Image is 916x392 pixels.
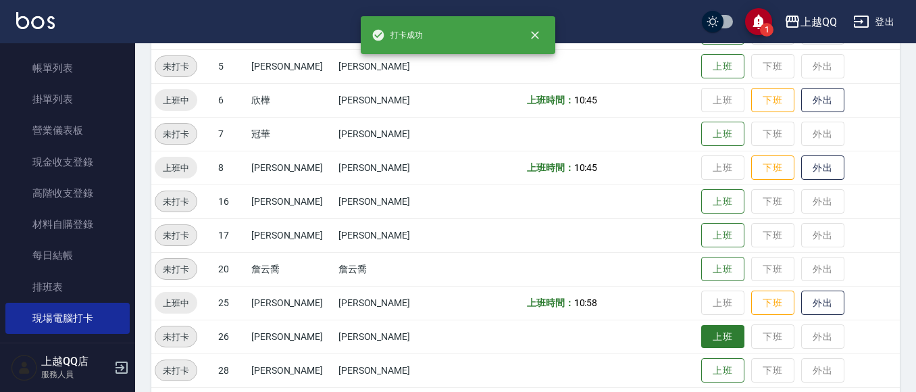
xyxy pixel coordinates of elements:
span: 未打卡 [155,59,197,74]
img: Logo [16,12,55,29]
span: 未打卡 [155,228,197,243]
span: 10:45 [574,162,598,173]
button: 上班 [701,325,744,349]
td: 25 [215,286,248,320]
td: [PERSON_NAME] [248,320,335,353]
td: 26 [215,320,248,353]
span: 10:45 [574,95,598,105]
button: 上班 [701,358,744,383]
a: 現場電腦打卡 [5,303,130,334]
td: [PERSON_NAME] [248,49,335,83]
button: 上班 [701,257,744,282]
button: 下班 [751,88,794,113]
span: 10:58 [574,297,598,308]
td: [PERSON_NAME] [335,286,436,320]
span: 未打卡 [155,330,197,344]
div: 上越QQ [800,14,837,30]
td: 20 [215,252,248,286]
td: 28 [215,353,248,387]
td: [PERSON_NAME] [335,151,436,185]
a: 排班表 [5,272,130,303]
td: 冠華 [248,117,335,151]
td: [PERSON_NAME] [248,353,335,387]
b: 上班時間： [527,162,574,173]
td: [PERSON_NAME] [248,286,335,320]
button: 上班 [701,54,744,79]
td: [PERSON_NAME] [335,117,436,151]
td: [PERSON_NAME] [335,185,436,218]
span: 上班中 [155,296,197,310]
button: 外出 [801,291,844,316]
span: 未打卡 [155,364,197,378]
td: [PERSON_NAME] [335,218,436,252]
td: 欣樺 [248,83,335,117]
span: 上班中 [155,93,197,107]
td: [PERSON_NAME] [335,49,436,83]
td: [PERSON_NAME] [248,151,335,185]
h5: 上越QQ店 [41,355,110,368]
td: 詹云喬 [248,252,335,286]
button: 上越QQ [779,8,842,36]
td: [PERSON_NAME] [335,353,436,387]
a: 掛單列表 [5,84,130,115]
a: 帳單列表 [5,53,130,84]
button: 下班 [751,155,794,180]
button: 上班 [701,189,744,214]
td: 8 [215,151,248,185]
a: 營業儀表板 [5,115,130,146]
img: Person [11,354,38,381]
td: [PERSON_NAME] [248,218,335,252]
a: 現金收支登錄 [5,147,130,178]
td: 5 [215,49,248,83]
button: 外出 [801,88,844,113]
span: 打卡成功 [372,28,423,42]
td: [PERSON_NAME] [248,185,335,218]
span: 未打卡 [155,195,197,209]
button: 上班 [701,122,744,147]
span: 上班中 [155,161,197,175]
td: 詹云喬 [335,252,436,286]
b: 上班時間： [527,95,574,105]
td: [PERSON_NAME] [335,83,436,117]
td: 17 [215,218,248,252]
button: 上班 [701,223,744,248]
td: [PERSON_NAME] [335,320,436,353]
span: 未打卡 [155,127,197,141]
p: 服務人員 [41,368,110,381]
a: 高階收支登錄 [5,178,130,209]
b: 上班時間： [527,297,574,308]
button: 下班 [751,291,794,316]
td: 6 [215,83,248,117]
td: 16 [215,185,248,218]
span: 1 [760,23,773,36]
button: close [520,20,550,50]
button: save [745,8,772,35]
td: 7 [215,117,248,151]
a: 每日結帳 [5,240,130,271]
button: 外出 [801,155,844,180]
span: 未打卡 [155,262,197,276]
a: 材料自購登錄 [5,209,130,240]
button: 登出 [848,9,900,34]
button: 預約管理 [5,339,130,374]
